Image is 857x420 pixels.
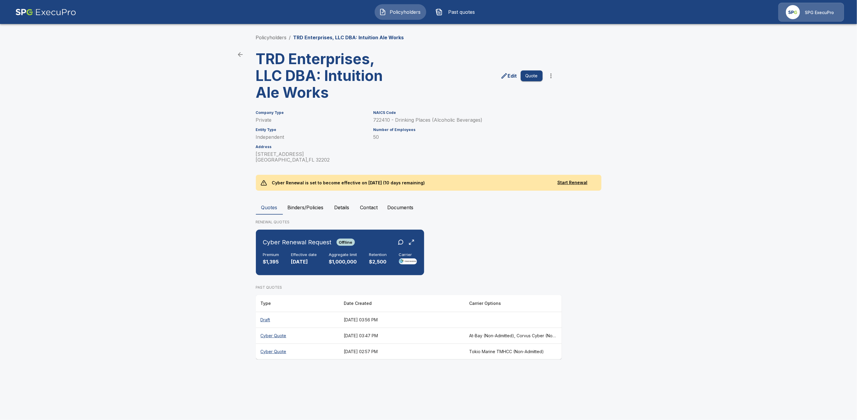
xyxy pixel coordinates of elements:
[389,8,422,16] span: Policyholders
[339,312,464,328] th: [DATE] 03:56 PM
[256,219,601,225] p: RENEWAL QUOTES
[256,200,283,215] button: Quotes
[291,252,317,257] h6: Effective date
[379,8,386,16] img: Policyholders Icon
[256,111,366,115] h6: Company Type
[256,117,366,123] p: Private
[256,312,339,328] th: Draft
[263,252,279,257] h6: Premium
[256,34,404,41] nav: breadcrumb
[337,240,355,245] span: Offline
[329,252,357,257] h6: Aggregate limit
[464,295,562,312] th: Carrier Options
[256,295,339,312] th: Type
[256,151,366,163] p: [STREET_ADDRESS] [GEOGRAPHIC_DATA] , FL 32202
[549,177,597,188] button: Start Renewal
[431,4,483,20] button: Past quotes IconPast quotes
[373,111,543,115] h6: NAICS Code
[283,200,328,215] button: Binders/Policies
[369,252,387,257] h6: Retention
[15,3,76,22] img: AA Logo
[256,145,366,149] h6: Address
[464,328,562,344] th: At-Bay (Non-Admitted), Corvus Cyber (Non-Admitted), Beazley, Elpha (Non-Admitted) Enhanced, Elpha...
[399,252,417,257] h6: Carrier
[329,258,357,265] p: $1,000,000
[778,3,844,22] a: Agency IconSPG ExecuPro
[521,70,543,82] button: Quote
[256,328,339,344] th: Cyber Quote
[267,175,430,191] p: Cyber Renewal is set to become effective on [DATE] (10 days remaining)
[805,10,834,16] p: SPG ExecuPro
[464,344,562,359] th: Tokio Marine TMHCC (Non-Admitted)
[293,34,404,41] p: TRD Enterprises, LLC DBA: Intuition Ale Works
[499,71,518,81] a: edit
[383,200,418,215] button: Documents
[328,200,355,215] button: Details
[256,34,287,40] a: Policyholders
[339,328,464,344] th: [DATE] 03:47 PM
[263,258,279,265] p: $1,395
[256,134,366,140] p: Independent
[339,295,464,312] th: Date Created
[786,5,800,19] img: Agency Icon
[256,51,404,101] h3: TRD Enterprises, LLC DBA: Intuition Ale Works
[373,117,543,123] p: 722410 - Drinking Places (Alcoholic Beverages)
[508,72,517,79] p: Edit
[291,258,317,265] p: [DATE]
[256,344,339,359] th: Cyber Quote
[373,134,543,140] p: 50
[355,200,383,215] button: Contact
[256,200,601,215] div: policyholder tabs
[399,258,417,264] img: Carrier
[234,49,246,61] a: back
[375,4,426,20] button: Policyholders IconPolicyholders
[263,237,332,247] h6: Cyber Renewal Request
[256,285,562,290] p: PAST QUOTES
[289,34,291,41] li: /
[436,8,443,16] img: Past quotes Icon
[373,128,543,132] h6: Number of Employees
[256,128,366,132] h6: Entity Type
[369,258,387,265] p: $2,500
[339,344,464,359] th: [DATE] 02:57 PM
[256,295,562,359] table: responsive table
[545,70,557,82] button: more
[445,8,478,16] span: Past quotes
